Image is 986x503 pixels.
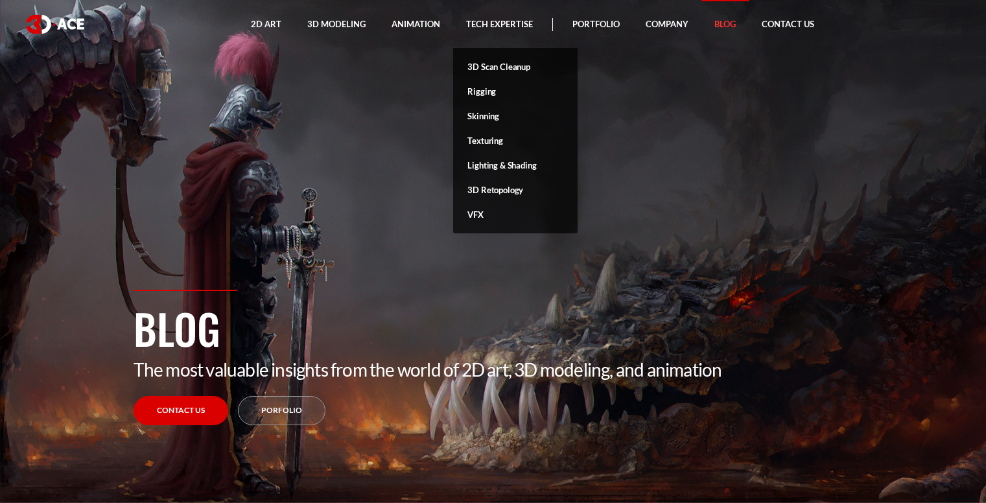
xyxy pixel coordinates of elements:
a: 3D Retopology [453,178,578,202]
a: Texturing [453,128,578,153]
a: Skinning [453,104,578,128]
a: Lighting & Shading [453,153,578,178]
a: Contact Us [134,396,228,425]
img: logo white [26,15,84,34]
p: The most valuable insights from the world of 2D art, 3D modeling, and animation [134,358,853,380]
a: Rigging [453,79,578,104]
a: VFX [453,202,578,227]
h1: Blog [134,298,853,358]
a: 3D Scan Cleanup [453,54,578,79]
a: Porfolio [238,396,325,425]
